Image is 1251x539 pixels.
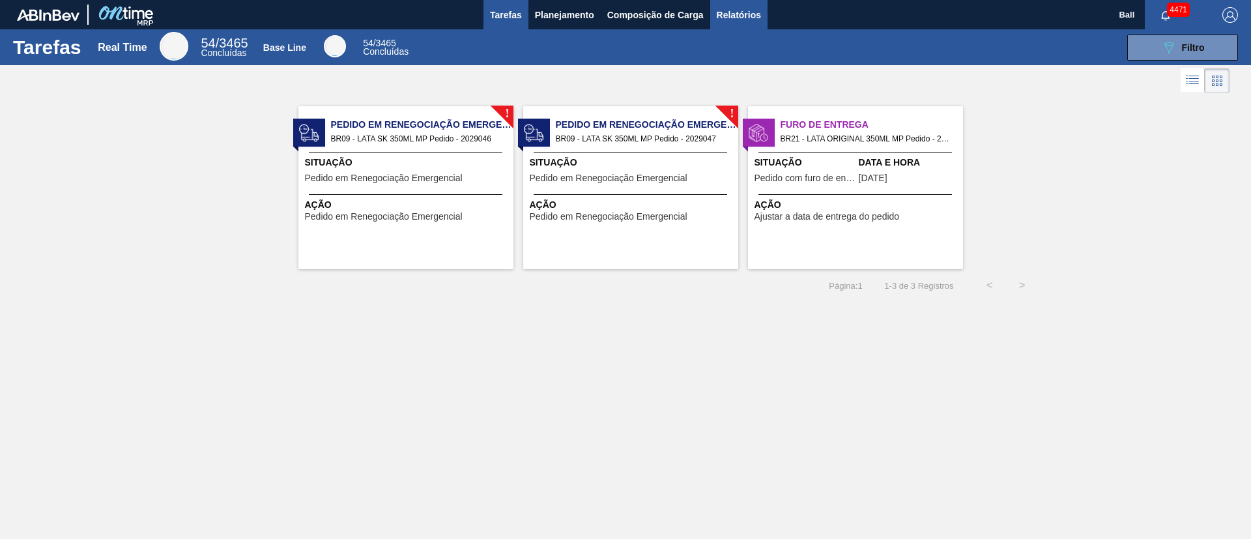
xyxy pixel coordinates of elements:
[530,173,687,183] span: Pedido em Renegociação Emergencial
[556,118,738,132] span: Pedido em Renegociação Emergencial
[305,173,463,183] span: Pedido em Renegociação Emergencial
[363,39,409,56] div: Base Line
[13,40,81,55] h1: Tarefas
[859,173,887,183] span: 11/09/2025,
[1006,269,1039,302] button: >
[882,281,954,291] span: 1 - 3 de 3 Registros
[201,36,215,50] span: 54
[98,42,147,53] div: Real Time
[973,269,1006,302] button: <
[781,118,963,132] span: Furo de Entrega
[1167,3,1190,17] span: 4471
[859,156,960,169] span: Data e Hora
[755,173,856,183] span: Pedido com furo de entrega
[530,198,735,212] span: Ação
[829,281,862,291] span: Página : 1
[363,38,396,48] span: / 3465
[305,156,510,169] span: Situação
[160,32,188,61] div: Real Time
[201,38,248,57] div: Real Time
[490,7,522,23] span: Tarefas
[201,48,246,58] span: Concluídas
[749,123,768,143] img: status
[755,212,900,222] span: Ajustar a data de entrega do pedido
[1182,42,1205,53] span: Filtro
[755,198,960,212] span: Ação
[363,38,373,48] span: 54
[524,123,543,143] img: status
[363,46,409,57] span: Concluídas
[730,109,734,119] span: !
[331,118,513,132] span: Pedido em Renegociação Emergencial
[607,7,704,23] span: Composição de Carga
[263,42,306,53] div: Base Line
[505,109,509,119] span: !
[535,7,594,23] span: Planejamento
[1145,6,1186,24] button: Notificações
[781,132,953,146] span: BR21 - LATA ORIGINAL 350ML MP Pedido - 2023603
[305,212,463,222] span: Pedido em Renegociação Emergencial
[1205,68,1229,93] div: Visão em Cards
[1127,35,1238,61] button: Filtro
[530,156,735,169] span: Situação
[17,9,79,21] img: TNhmsLtSVTkK8tSr43FrP2fwEKptu5GPRR3wAAAABJRU5ErkJggg==
[530,212,687,222] span: Pedido em Renegociação Emergencial
[331,132,503,146] span: BR09 - LATA SK 350ML MP Pedido - 2029046
[299,123,319,143] img: status
[1222,7,1238,23] img: Logout
[305,198,510,212] span: Ação
[717,7,761,23] span: Relatórios
[556,132,728,146] span: BR09 - LATA SK 350ML MP Pedido - 2029047
[1181,68,1205,93] div: Visão em Lista
[755,156,856,169] span: Situação
[201,36,248,50] span: / 3465
[324,35,346,57] div: Base Line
